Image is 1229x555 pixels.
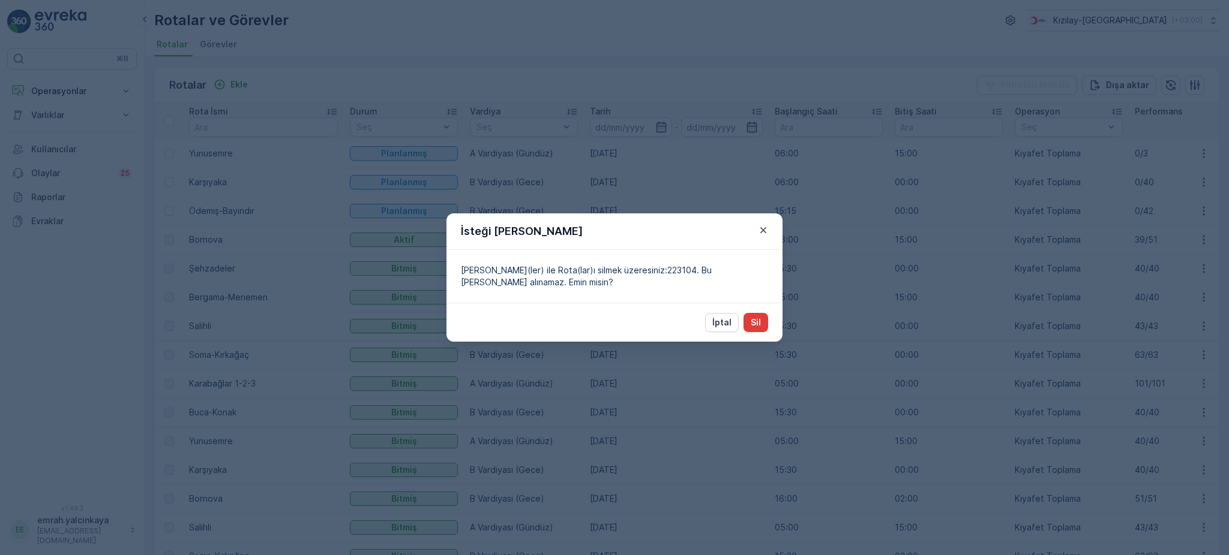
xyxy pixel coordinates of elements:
p: [PERSON_NAME](ler) ile Rota(lar)ı silmek üzeresiniz:223104. Bu [PERSON_NAME] alınamaz. Emin misin? [461,264,768,288]
p: Sil [751,316,761,328]
button: İptal [705,313,739,332]
p: İptal [712,316,732,328]
p: İsteği [PERSON_NAME] [461,223,583,240]
button: Sil [744,313,768,332]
